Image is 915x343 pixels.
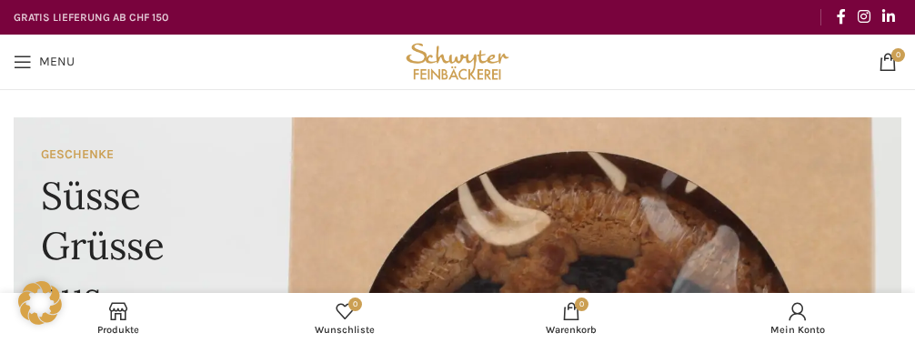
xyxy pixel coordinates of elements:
span: Wunschliste [240,324,448,336]
a: 0 Wunschliste [231,298,457,338]
a: Produkte [5,298,231,338]
a: Site logo [402,53,514,68]
a: Instagram social link [851,3,876,31]
span: Mein Konto [693,324,901,336]
a: Linkedin social link [877,3,901,31]
a: 0 [870,44,906,80]
a: 0 Warenkorb [457,298,684,338]
a: Facebook social link [830,3,851,31]
span: 0 [348,298,362,311]
a: Open mobile menu [5,44,84,80]
span: 0 [575,298,588,311]
strong: GRATIS LIEFERUNG AB CHF 150 [14,11,168,24]
div: My cart [457,298,684,338]
span: Menu [39,55,75,68]
span: Warenkorb [467,324,675,336]
img: Bäckerei Schwyter [402,35,514,89]
a: Mein Konto [684,298,910,338]
div: Meine Wunschliste [231,298,457,338]
span: 0 [891,48,905,62]
span: Produkte [14,324,222,336]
